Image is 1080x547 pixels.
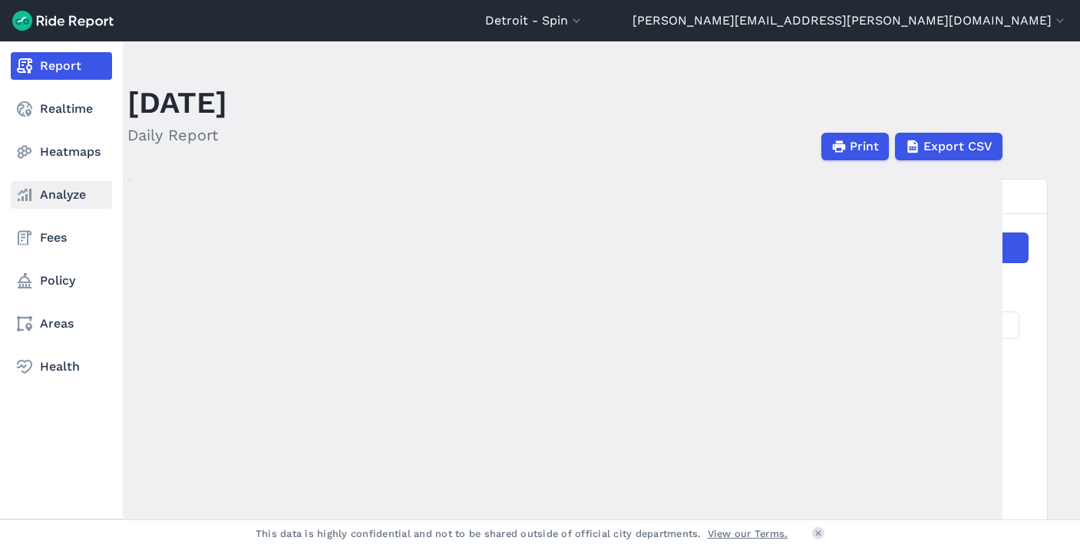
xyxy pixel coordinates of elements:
a: Report [11,52,112,80]
button: Detroit - Spin [485,12,584,30]
a: Areas [11,310,112,338]
a: Realtime [11,95,112,123]
button: Export CSV [895,133,1002,160]
h1: [DATE] [127,81,227,124]
span: Export CSV [923,137,992,156]
img: Ride Report [12,11,114,31]
a: View our Terms. [708,526,788,541]
a: Heatmaps [11,138,112,166]
a: Policy [11,267,112,295]
a: Fees [11,224,112,252]
button: Print [821,133,889,160]
button: [PERSON_NAME][EMAIL_ADDRESS][PERSON_NAME][DOMAIN_NAME] [632,12,1068,30]
h2: Daily Report [127,124,227,147]
a: Analyze [11,181,112,209]
a: Health [11,353,112,381]
span: Print [850,137,879,156]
